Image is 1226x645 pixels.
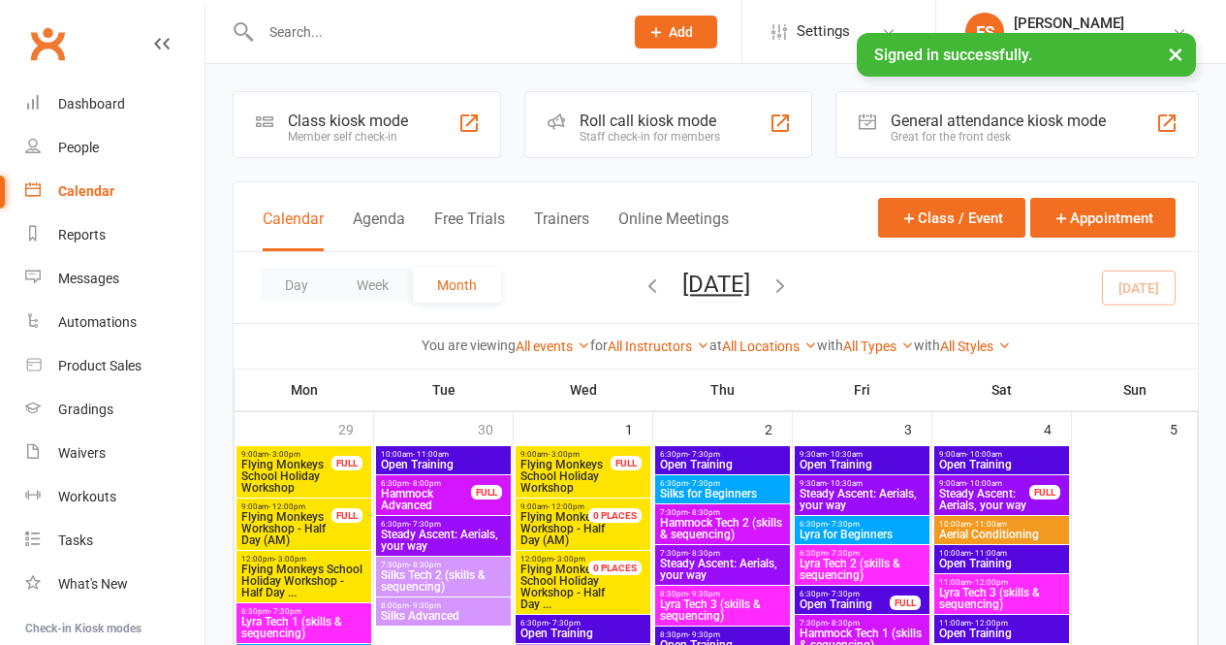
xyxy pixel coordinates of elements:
[799,479,926,488] span: 9:30am
[25,432,204,475] a: Waivers
[682,271,750,298] button: [DATE]
[25,519,204,563] a: Tasks
[874,46,1032,64] span: Signed in successfully.
[514,370,653,410] th: Wed
[548,502,584,511] span: - 12:00pm
[380,459,507,470] span: Open Training
[380,610,507,622] span: Silks Advanced
[653,370,793,410] th: Thu
[625,412,652,444] div: 1
[843,339,914,354] a: All Types
[659,549,786,558] span: 7:30pm
[549,619,581,628] span: - 7:30pm
[580,112,720,130] div: Roll call kiosk mode
[269,607,301,616] span: - 7:30pm
[331,456,362,470] div: FULL
[553,555,585,564] span: - 3:00pm
[519,628,646,639] span: Open Training
[688,630,720,639] span: - 9:30pm
[828,549,860,558] span: - 7:30pm
[799,488,926,511] span: Steady Ascent: Aerials, your way
[722,339,817,354] a: All Locations
[827,450,863,459] span: - 10:30am
[413,268,501,303] button: Month
[478,412,513,444] div: 30
[891,130,1106,144] div: Great for the front desk
[828,590,860,598] span: - 7:30pm
[25,170,204,213] a: Calendar
[58,183,114,199] div: Calendar
[799,619,926,628] span: 7:30pm
[765,412,792,444] div: 2
[409,479,441,488] span: - 8:00pm
[828,619,860,628] span: - 8:30pm
[380,450,507,459] span: 10:00am
[688,549,720,558] span: - 8:30pm
[25,82,204,126] a: Dashboard
[25,563,204,606] a: What's New
[519,511,612,546] span: Workshop - Half Day (AM)
[268,450,300,459] span: - 3:00pm
[659,488,786,500] span: Silks for Beginners
[58,96,125,112] div: Dashboard
[380,601,507,610] span: 8:00pm
[938,479,1030,488] span: 9:00am
[659,517,786,540] span: Hammock Tech 2 (skills & sequencing)
[58,314,137,330] div: Automations
[799,590,891,598] span: 6:30pm
[932,370,1072,410] th: Sat
[23,19,72,68] a: Clubworx
[971,578,1008,587] span: - 12:00pm
[799,459,926,470] span: Open Training
[1014,32,1162,49] div: The Social Circus Pty Ltd
[288,130,408,144] div: Member self check-in
[240,555,367,564] span: 12:00pm
[58,532,93,548] div: Tasks
[799,520,926,529] span: 6:30pm
[25,301,204,344] a: Automations
[25,388,204,432] a: Gradings
[240,616,367,639] span: Lyra Tech 1 (skills & sequencing)
[688,450,720,459] span: - 7:30pm
[268,502,305,511] span: - 12:00pm
[659,459,786,470] span: Open Training
[938,587,1065,610] span: Lyra Tech 3 (skills & sequencing)
[519,564,612,610] span: School Holiday Workshop - Half Day ...
[58,358,141,373] div: Product Sales
[971,619,1008,628] span: - 12:00pm
[580,130,720,144] div: Staff check-in for members
[240,459,332,494] span: Flying Monkeys School Holiday Workshop
[235,370,374,410] th: Mon
[1044,412,1071,444] div: 4
[1170,412,1197,444] div: 5
[799,549,926,558] span: 6:30pm
[520,563,603,576] span: Flying Monkeys
[611,456,642,470] div: FULL
[938,459,1065,470] span: Open Training
[58,227,106,242] div: Reports
[799,558,926,581] span: Lyra Tech 2 (skills & sequencing)
[938,450,1065,459] span: 9:00am
[659,479,786,488] span: 6:30pm
[58,271,119,286] div: Messages
[688,479,720,488] span: - 7:30pm
[659,598,786,622] span: Lyra Tech 3 (skills & sequencing)
[25,257,204,301] a: Messages
[669,24,693,40] span: Add
[409,520,441,529] span: - 7:30pm
[938,549,1065,558] span: 10:00am
[534,210,589,251] button: Trainers
[409,601,441,610] span: - 9:30pm
[413,450,449,459] span: - 11:00am
[635,16,717,48] button: Add
[797,10,850,53] span: Settings
[590,338,608,353] strong: for
[380,488,472,511] span: Hammock Advanced
[938,529,1065,540] span: Aerial Conditioning
[966,450,1002,459] span: - 10:00am
[938,488,1030,511] span: Steady Ascent: Aerials, your way
[240,564,367,598] span: Flying Monkeys School Holiday Workshop - Half Day ...
[938,558,1065,569] span: Open Training
[263,210,324,251] button: Calendar
[659,558,786,581] span: Steady Ascent: Aerials, your way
